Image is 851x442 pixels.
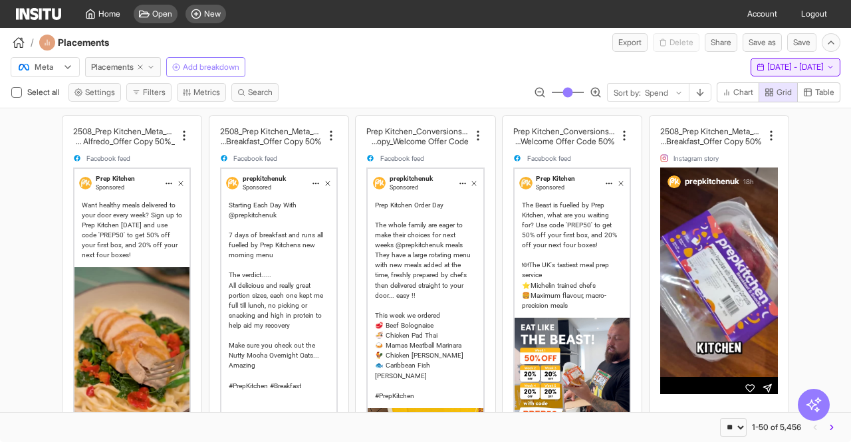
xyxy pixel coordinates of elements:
h2: 2508_Prep Kitchen_Meta_Conversions_Advantage Shopping Ambassa [220,126,322,136]
img: Logo [16,8,61,20]
span: Sort by: [614,88,641,98]
div: 1-50 of 5,456 [752,422,801,433]
span: Sponsored [390,184,418,191]
button: Save [787,33,816,52]
div: Want healthy meals delivered to your door every week? Sign up to Prep Kitchen [DATE] and use code... [82,200,182,261]
button: Grid [759,82,798,102]
img: prepkitchenuk [226,177,239,189]
span: Facebook feed [380,155,424,162]
div: 2508_Prep Kitchen_Meta_Conversions_Advantage Shopping Ambassadors_Video_Partnership Ads_SLP_7Days... [220,126,322,146]
button: Export [612,33,648,52]
button: Metrics [177,83,226,102]
button: Placements [85,57,161,77]
span: Open [152,9,172,19]
span: Chart [733,87,753,98]
span: Add breakdown [183,62,239,72]
span: Sponsored [96,184,124,191]
span: Placements [91,62,134,72]
button: Filters [126,83,172,102]
h2: dors_Video_Partnership Ads_SLP_7Days Breakfast_Offer Copy 50% [660,136,762,146]
h2: Prep Kitchen_Conversions_Advantage Shopping_Static Ed [513,126,615,136]
span: Sponsored [243,184,271,191]
div: 2508_Prep Kitchen_Meta_Conversions_Advantage Shopping Ambassadors_Video_Partnership Ads_SLP_7Days... [660,126,762,146]
h2: 2508_Prep Kitchen_Meta_Conversions_Advantage Shopping Ambassa [660,126,762,136]
span: Table [815,87,834,98]
div: Placements [39,35,145,51]
span: Facebook feed [233,155,277,162]
button: [DATE] - [DATE] [751,58,840,76]
button: Add breakdown [166,57,245,77]
div: The Beast is fuelled by Prep Kitchen, what are you waiting for? Use code 'PREP50' to get 50% off ... [522,200,622,310]
span: Sponsored [536,184,564,191]
img: prepkitchenuk [373,177,386,189]
button: Search [231,83,279,102]
div: Prep Kitchen_Conversions_AdvantageShopping_Sarah Louise Pratt Order Day_Brand Copy_Welcome Offer ... [366,126,468,146]
button: Share [705,33,737,52]
span: Settings [85,87,115,98]
span: prepkitchenuk [243,175,286,182]
span: Prep Kitchen [536,175,575,182]
button: / [11,35,34,51]
div: Starting Each Day With @prepkitchenuk 7 days of breakfast and runs all fuelled by Prep Kitchens n... [229,200,329,391]
span: / [31,36,34,49]
button: Table [797,82,840,102]
span: Select all [27,87,62,97]
button: Delete [653,33,699,52]
h4: Placements [58,36,145,49]
span: prepkitchenuk [390,175,433,182]
img: Prep Kitchen [519,177,532,189]
img: Prep Kitchen [79,177,92,189]
span: New [204,9,221,19]
span: Search [248,87,273,98]
h2: 2508_Prep Kitchen_Meta_Conversions_Advantage Shopping [73,126,175,136]
button: Save as [743,33,782,52]
h2: uise [PERSON_NAME] Order Day_Brand Copy_Welcome Offer Code [366,136,468,146]
span: You cannot delete a preset report. [653,33,699,52]
button: Chart [717,82,759,102]
span: [DATE] - [DATE] [767,62,824,72]
h2: die Hall [DATE]_Brand Copy _Welcome Offer Code 50% [513,136,615,146]
span: Facebook feed [527,155,571,162]
h2: dors_Video_Partnership Ads_SLP_7Days Breakfast_Offer Copy 50% [220,136,322,146]
div: Prep Kitchen_Conversions_Advantage Shopping_Static Eddie Hall 2 July 25_Brand Copy _Welcome Offer... [513,126,615,146]
div: Prep Kitchen Order Day The whole family are eager to make their choices for next weeks @prepkitch... [375,200,475,401]
span: Prep Kitchen [96,175,135,182]
span: Instagram story [673,155,719,162]
h2: Prep Kitchen_Conversions_AdvantageShopping_Sarah Lo [366,126,468,136]
div: 2508_Prep Kitchen_Meta_Conversions_Advantage Shopping_Video_New Meals_None_Chicken Alfredo_Offer ... [73,126,175,146]
button: Settings [68,83,121,102]
span: Home [98,9,120,19]
span: Facebook feed [86,155,130,162]
h2: _Video_New Meals_None_Chicken Alfredo_Offer Copy 50% [73,136,175,146]
span: Grid [777,87,792,98]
